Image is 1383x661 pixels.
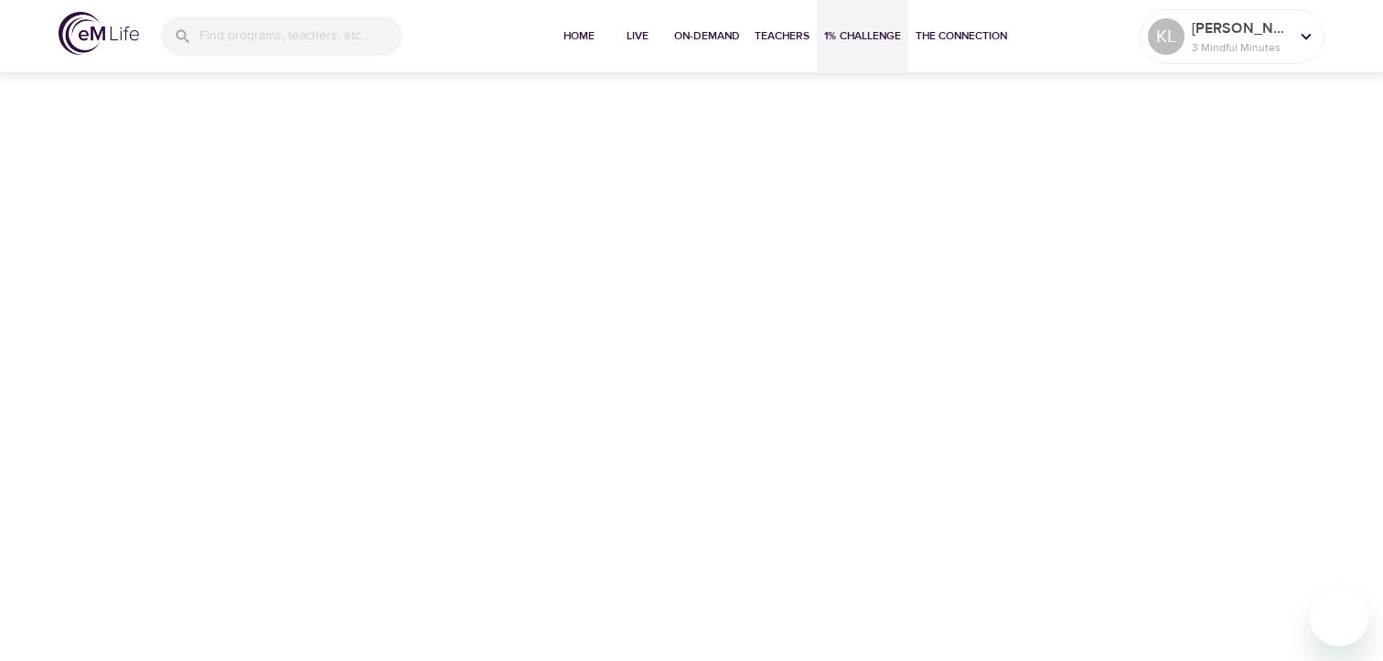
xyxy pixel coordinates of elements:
p: 3 Mindful Minutes [1192,39,1289,56]
iframe: Button to launch messaging window [1310,588,1368,646]
div: KL [1148,18,1185,55]
span: Home [557,27,601,46]
span: 1% Challenge [824,27,901,46]
input: Find programs, teachers, etc... [199,16,402,56]
p: [PERSON_NAME] Lo [1192,17,1289,39]
span: The Connection [916,27,1007,46]
span: On-Demand [674,27,740,46]
img: logo [59,12,139,55]
span: Teachers [755,27,809,46]
span: Live [616,27,659,46]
